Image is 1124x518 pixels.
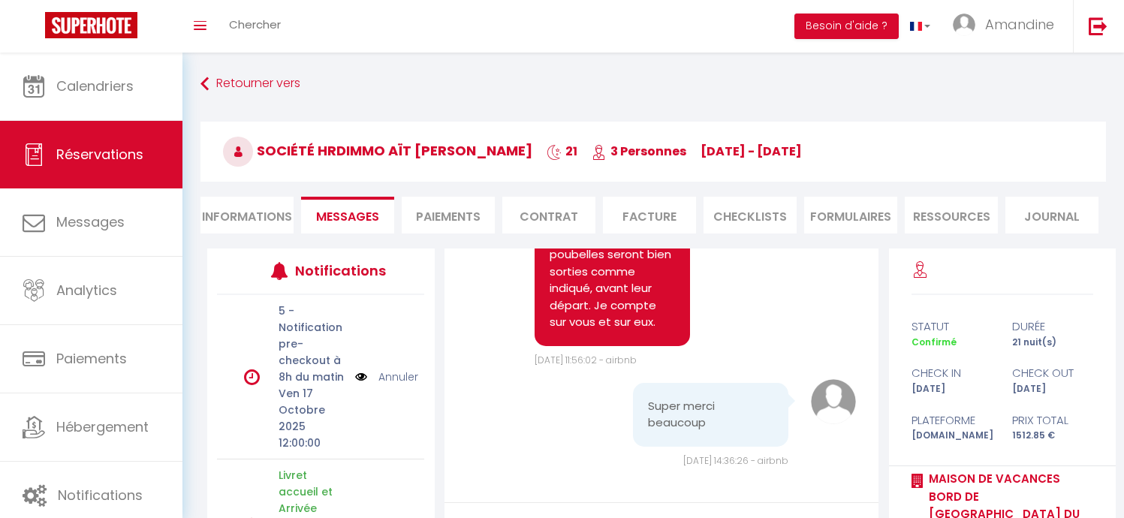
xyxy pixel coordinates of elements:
[58,486,143,504] span: Notifications
[402,197,495,233] li: Paiements
[1089,17,1107,35] img: logout
[200,197,294,233] li: Informations
[902,364,1002,382] div: check in
[316,208,379,225] span: Messages
[902,411,1002,429] div: Plateforme
[683,454,788,467] span: [DATE] 14:36:26 - airbnb
[1002,336,1103,350] div: 21 nuit(s)
[804,197,897,233] li: FORMULAIRES
[902,382,1002,396] div: [DATE]
[1005,197,1098,233] li: Journal
[1002,429,1103,443] div: 1512.85 €
[905,197,998,233] li: Ressources
[229,17,281,32] span: Chercher
[56,349,127,368] span: Paiements
[378,369,418,385] a: Annuler
[1002,382,1103,396] div: [DATE]
[535,354,637,366] span: [DATE] 11:56:02 - airbnb
[953,14,975,36] img: ...
[547,143,577,160] span: 21
[603,197,696,233] li: Facture
[279,467,345,516] p: Livret accueil et Arrivée
[56,281,117,300] span: Analytics
[592,143,686,160] span: 3 Personnes
[56,145,143,164] span: Réservations
[56,77,134,95] span: Calendriers
[502,197,595,233] li: Contrat
[902,429,1002,443] div: [DOMAIN_NAME]
[985,15,1054,34] span: Amandine
[1002,411,1103,429] div: Prix total
[648,398,774,432] pre: Super merci beaucoup
[45,12,137,38] img: Super Booking
[704,197,797,233] li: CHECKLISTS
[701,143,802,160] span: [DATE] - [DATE]
[1002,364,1103,382] div: check out
[56,417,149,436] span: Hébergement
[794,14,899,39] button: Besoin d'aide ?
[912,336,957,348] span: Confirmé
[811,379,856,424] img: avatar.png
[200,71,1106,98] a: Retourner vers
[295,254,381,288] h3: Notifications
[902,318,1002,336] div: statut
[223,141,532,160] span: Société HRDIMMO Aït [PERSON_NAME]
[56,212,125,231] span: Messages
[279,385,345,451] p: Ven 17 Octobre 2025 12:00:00
[355,369,367,385] img: NO IMAGE
[279,303,345,385] p: 5 - Notification pre-checkout à 8h du matin
[1002,318,1103,336] div: durée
